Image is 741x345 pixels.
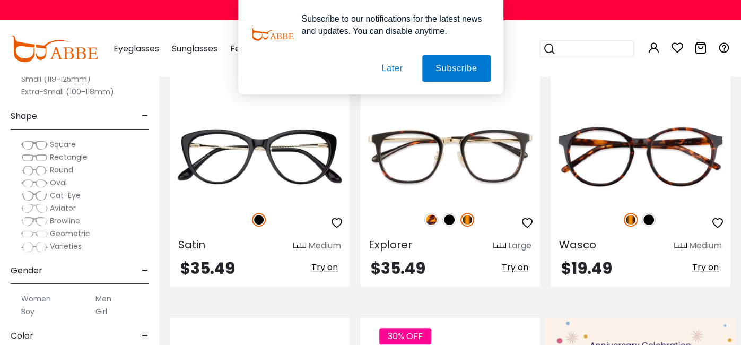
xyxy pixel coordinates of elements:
[424,213,438,227] img: Leopard
[559,237,596,252] span: Wasco
[21,305,34,318] label: Boy
[170,111,350,202] img: Black Satin - Acetate,Metal ,Universal Bridge Fit
[293,242,306,250] img: size ruler
[493,242,506,250] img: size ruler
[21,241,48,253] img: Varieties.png
[311,261,338,273] span: Try on
[293,13,491,37] div: Subscribe to our notifications for the latest news and updates. You can disable anytime.
[689,239,722,252] div: Medium
[21,216,48,227] img: Browline.png
[50,190,81,201] span: Cat-Eye
[180,257,235,280] span: $35.49
[442,213,456,227] img: Black
[50,228,90,239] span: Geometric
[689,261,722,274] button: Try on
[499,261,531,274] button: Try on
[360,111,540,202] img: Tortoise Explorer - Metal ,Adjust Nose Pads
[178,237,205,252] span: Satin
[21,191,48,201] img: Cat-Eye.png
[252,213,266,227] img: Black
[11,103,37,129] span: Shape
[142,103,149,129] span: -
[422,55,490,82] button: Subscribe
[50,165,73,175] span: Round
[460,213,474,227] img: Tortoise
[50,152,88,162] span: Rectangle
[368,55,416,82] button: Later
[692,261,719,273] span: Try on
[21,178,48,188] img: Oval.png
[50,203,76,213] span: Aviator
[11,258,42,283] span: Gender
[142,258,149,283] span: -
[21,165,48,176] img: Round.png
[502,261,528,273] span: Try on
[21,229,48,239] img: Geometric.png
[50,177,67,188] span: Oval
[379,328,431,344] span: 30% OFF
[642,213,656,227] img: Black
[308,261,341,274] button: Try on
[561,257,612,280] span: $19.49
[508,239,531,252] div: Large
[308,239,341,252] div: Medium
[21,203,48,214] img: Aviator.png
[95,292,111,305] label: Men
[251,13,293,55] img: notification icon
[21,140,48,150] img: Square.png
[371,257,425,280] span: $35.49
[369,237,412,252] span: Explorer
[624,213,638,227] img: Tortoise
[95,305,107,318] label: Girl
[50,139,76,150] span: Square
[50,215,80,226] span: Browline
[674,242,687,250] img: size ruler
[21,152,48,163] img: Rectangle.png
[21,292,51,305] label: Women
[551,111,730,202] img: Tortoise Wasco - Acetate ,Universal Bridge Fit
[50,241,82,252] span: Varieties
